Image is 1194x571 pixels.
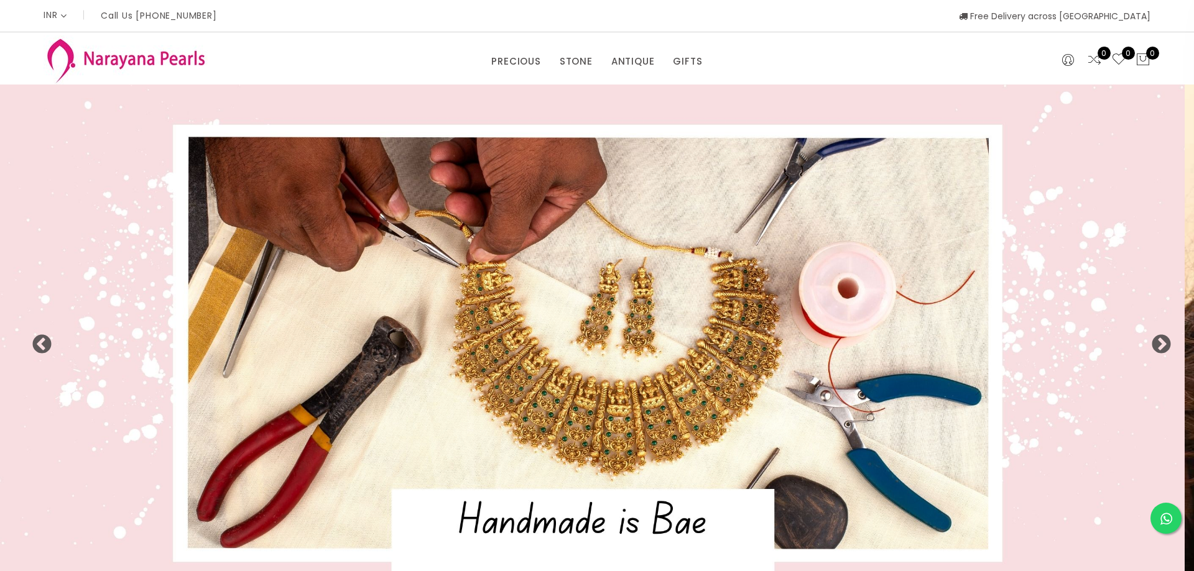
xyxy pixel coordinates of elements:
span: Free Delivery across [GEOGRAPHIC_DATA] [959,10,1150,22]
span: 0 [1146,47,1159,60]
button: 0 [1136,52,1150,68]
button: Previous [31,334,44,347]
a: STONE [560,52,593,71]
a: 0 [1111,52,1126,68]
a: GIFTS [673,52,702,71]
a: 0 [1087,52,1102,68]
a: PRECIOUS [491,52,540,71]
p: Call Us [PHONE_NUMBER] [101,11,217,20]
span: 0 [1122,47,1135,60]
a: ANTIQUE [611,52,655,71]
button: Next [1150,334,1163,347]
span: 0 [1098,47,1111,60]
